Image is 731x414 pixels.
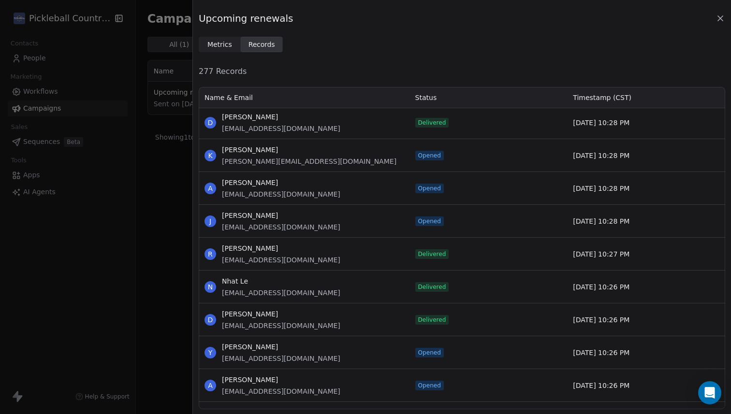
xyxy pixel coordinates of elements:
[418,316,446,324] span: Delivered
[205,380,216,391] span: A
[222,124,340,133] span: [EMAIL_ADDRESS][DOMAIN_NAME]
[573,381,629,390] span: [DATE] 10:26 PM
[199,108,725,410] div: grid
[222,321,340,330] span: [EMAIL_ADDRESS][DOMAIN_NAME]
[418,382,441,389] span: Opened
[573,118,629,128] span: [DATE] 10:28 PM
[205,281,216,293] span: N
[573,151,629,160] span: [DATE] 10:28 PM
[222,342,340,352] span: [PERSON_NAME]
[222,112,340,122] span: [PERSON_NAME]
[205,150,216,161] span: K
[205,93,253,102] span: Name & Email
[573,93,631,102] span: Timestamp (CST)
[418,349,441,357] span: Opened
[418,283,446,291] span: Delivered
[205,183,216,194] span: A
[205,215,216,227] span: J
[573,282,629,292] span: [DATE] 10:26 PM
[222,386,340,396] span: [EMAIL_ADDRESS][DOMAIN_NAME]
[222,145,396,155] span: [PERSON_NAME]
[222,354,340,363] span: [EMAIL_ADDRESS][DOMAIN_NAME]
[205,248,216,260] span: R
[418,250,446,258] span: Delivered
[222,288,340,298] span: [EMAIL_ADDRESS][DOMAIN_NAME]
[573,216,629,226] span: [DATE] 10:28 PM
[222,211,340,220] span: [PERSON_NAME]
[205,347,216,358] span: Y
[199,12,293,25] span: Upcoming renewals
[573,315,629,325] span: [DATE] 10:26 PM
[222,255,340,265] span: [EMAIL_ADDRESS][DOMAIN_NAME]
[415,93,437,102] span: Status
[222,178,340,187] span: [PERSON_NAME]
[222,189,340,199] span: [EMAIL_ADDRESS][DOMAIN_NAME]
[418,185,441,192] span: Opened
[573,249,629,259] span: [DATE] 10:27 PM
[207,40,232,50] span: Metrics
[698,381,721,404] div: Open Intercom Messenger
[205,314,216,326] span: D
[222,309,340,319] span: [PERSON_NAME]
[222,243,340,253] span: [PERSON_NAME]
[418,152,441,159] span: Opened
[222,375,340,385] span: [PERSON_NAME]
[573,184,629,193] span: [DATE] 10:28 PM
[222,222,340,232] span: [EMAIL_ADDRESS][DOMAIN_NAME]
[418,217,441,225] span: Opened
[222,276,340,286] span: Nhat Le
[199,66,725,77] span: 277 Records
[418,119,446,127] span: Delivered
[222,157,396,166] span: [PERSON_NAME][EMAIL_ADDRESS][DOMAIN_NAME]
[573,348,629,357] span: [DATE] 10:26 PM
[205,117,216,128] span: D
